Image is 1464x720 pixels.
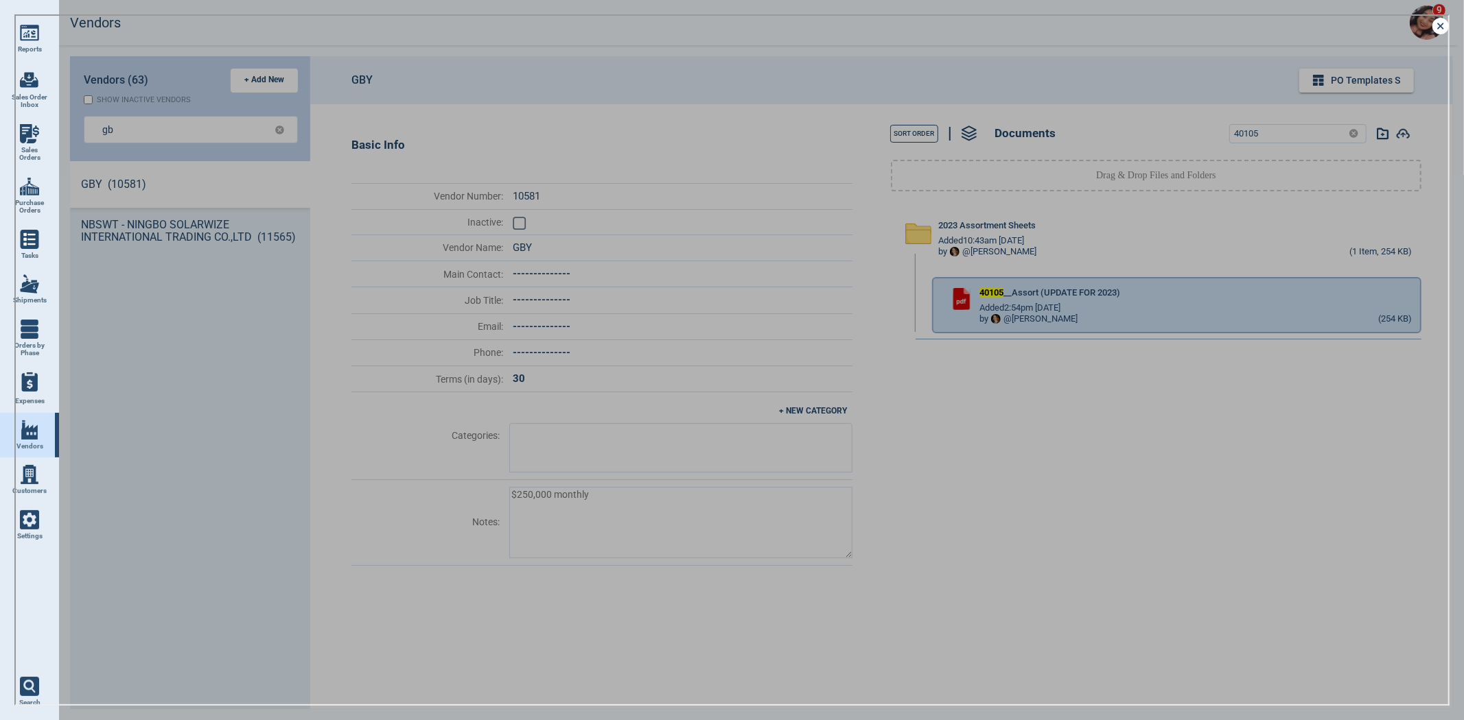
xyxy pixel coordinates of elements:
[11,146,48,162] span: Sales Orders
[13,296,47,304] span: Shipments
[11,341,48,357] span: Orders by Phase
[11,199,48,215] span: Purchase Orders
[11,93,48,109] span: Sales Order Inbox
[12,487,47,495] span: Customers
[14,14,1449,705] iframe: pdf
